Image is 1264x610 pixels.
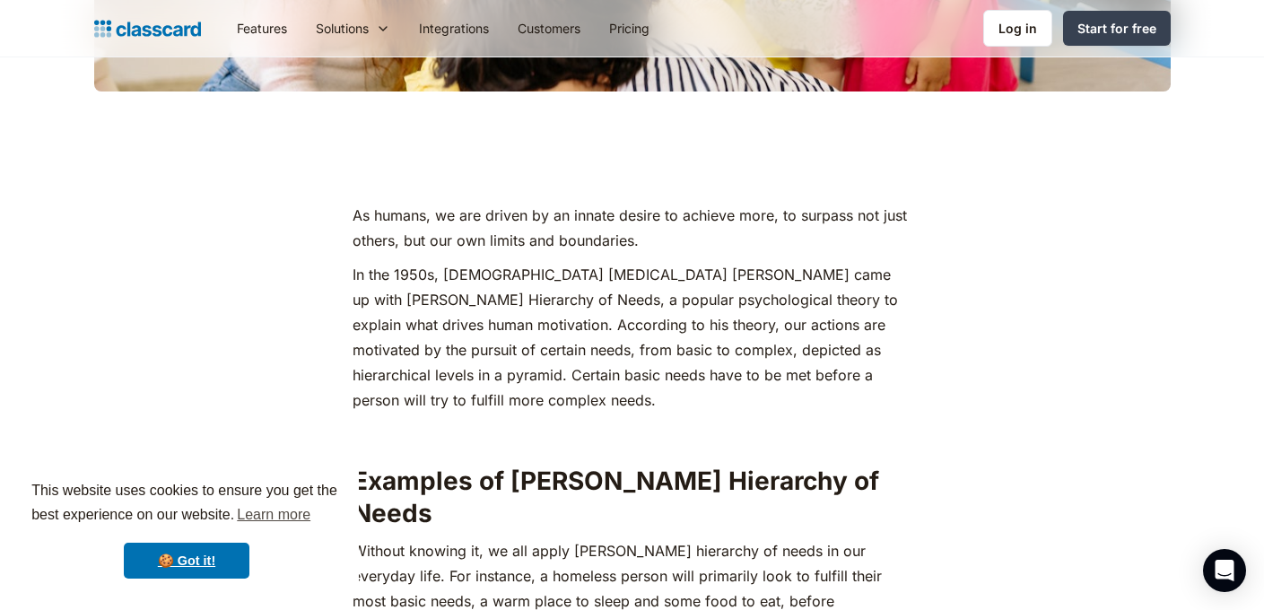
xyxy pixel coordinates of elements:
h2: Examples of [PERSON_NAME] Hierarchy of Needs [353,465,911,530]
p: In the 1950s, [DEMOGRAPHIC_DATA] [MEDICAL_DATA] [PERSON_NAME] came up with [PERSON_NAME] Hierarch... [353,262,911,413]
div: Solutions [316,19,369,38]
span: This website uses cookies to ensure you get the best experience on our website. [31,480,342,528]
div: Solutions [301,8,405,48]
a: Customers [503,8,595,48]
a: home [94,16,201,41]
div: Open Intercom Messenger [1203,549,1246,592]
a: dismiss cookie message [124,543,249,579]
div: Start for free [1077,19,1156,38]
p: As humans, we are driven by an innate desire to achieve more, to surpass not just others, but our... [353,203,911,253]
a: Start for free [1063,11,1171,46]
a: Features [222,8,301,48]
a: learn more about cookies [234,501,313,528]
p: ‍ [353,422,911,447]
a: Integrations [405,8,503,48]
a: Pricing [595,8,664,48]
div: Log in [998,19,1037,38]
a: Log in [983,10,1052,47]
div: cookieconsent [14,463,359,596]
